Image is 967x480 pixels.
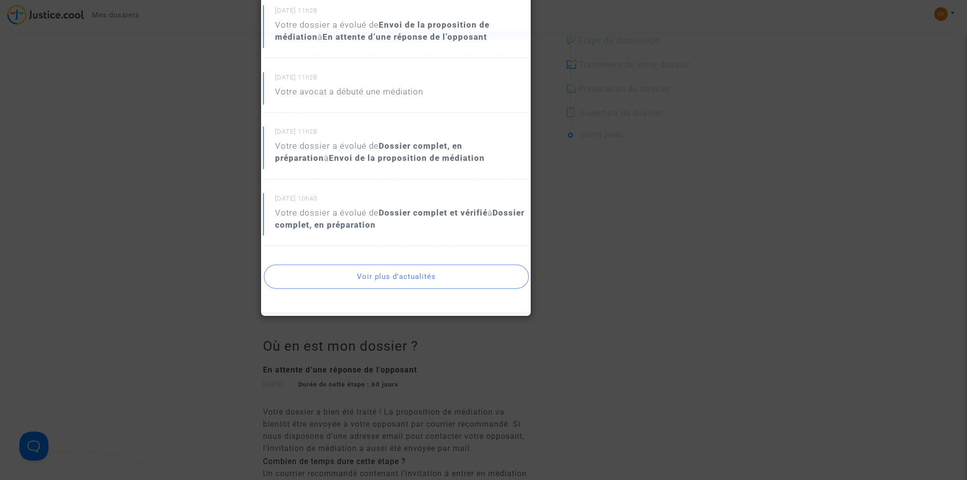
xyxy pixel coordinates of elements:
b: Envoi de la proposition de médiation [275,20,490,42]
b: Envoi de la proposition de médiation [329,153,485,163]
small: [DATE] 11h28 [275,73,528,86]
button: Voir plus d'actualités [264,264,529,289]
div: Votre dossier a évolué de à [275,19,528,43]
b: Dossier complet, en préparation [275,208,524,230]
p: Votre avocat a débuté une médiation [275,86,423,103]
div: Votre dossier a évolué de à [275,207,528,231]
small: [DATE] 10h43 [275,194,528,207]
b: En attente d’une réponse de l’opposant [322,32,487,42]
div: Votre dossier a évolué de à [275,140,528,164]
small: [DATE] 11h28 [275,6,528,19]
small: [DATE] 11h28 [275,127,528,140]
b: Dossier complet et vérifié [379,208,488,217]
